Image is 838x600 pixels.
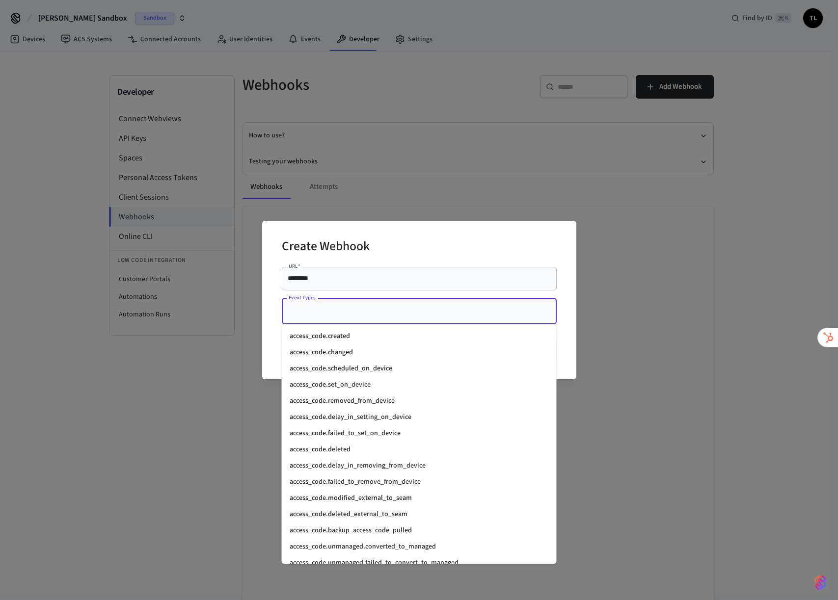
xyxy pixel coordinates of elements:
[289,294,316,301] label: Event Types
[282,233,370,262] h2: Create Webhook
[282,506,557,522] li: access_code.deleted_external_to_seam
[282,328,557,344] li: access_code.created
[282,458,557,474] li: access_code.delay_in_removing_from_device
[282,361,557,377] li: access_code.scheduled_on_device
[282,474,557,490] li: access_code.failed_to_remove_from_device
[282,344,557,361] li: access_code.changed
[282,555,557,571] li: access_code.unmanaged.failed_to_convert_to_managed
[282,393,557,409] li: access_code.removed_from_device
[282,442,557,458] li: access_code.deleted
[289,262,300,270] label: URL
[814,574,826,590] img: SeamLogoGradient.69752ec5.svg
[282,490,557,506] li: access_code.modified_external_to_seam
[282,409,557,425] li: access_code.delay_in_setting_on_device
[282,522,557,539] li: access_code.backup_access_code_pulled
[282,425,557,442] li: access_code.failed_to_set_on_device
[282,377,557,393] li: access_code.set_on_device
[282,539,557,555] li: access_code.unmanaged.converted_to_managed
